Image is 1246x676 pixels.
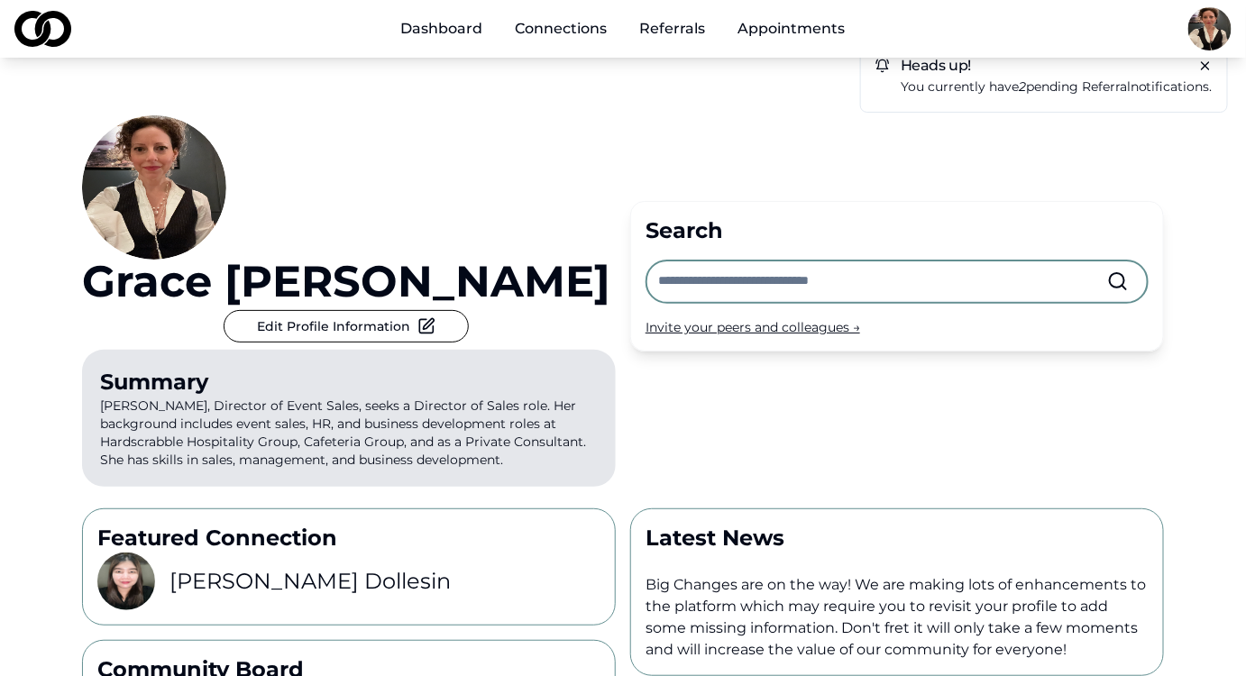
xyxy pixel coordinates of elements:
img: c5a994b8-1df4-4c55-a0c5-fff68abd3c00-Kim%20Headshot-profile_picture.jpg [97,553,155,610]
p: Featured Connection [97,524,600,553]
p: Big Changes are on the way! We are making lots of enhancements to the platform which may require ... [646,574,1149,661]
p: You currently have pending notifications. [901,77,1213,97]
p: Latest News [646,524,1149,553]
h3: [PERSON_NAME] Dollesin [169,567,451,596]
a: Dashboard [387,11,498,47]
button: Edit Profile Information [224,310,469,343]
nav: Main [387,11,860,47]
a: Appointments [724,11,860,47]
span: referral [1082,78,1131,95]
div: Summary [100,368,598,397]
a: You currently have2pending referralnotifications. [901,77,1213,97]
div: Search [646,216,1149,245]
a: Grace [PERSON_NAME] [82,260,610,303]
img: logo [14,11,71,47]
div: Invite your peers and colleagues → [646,318,1149,336]
a: Connections [501,11,622,47]
img: 5e4956b8-6a29-472d-8855-aac958b1cd77-2024-01-25%2019-profile_picture.jpg [82,115,226,260]
h5: Heads up! [875,59,1213,73]
p: [PERSON_NAME], Director of Event Sales, seeks a Director of Sales role. Her background includes e... [82,350,616,487]
img: 5e4956b8-6a29-472d-8855-aac958b1cd77-2024-01-25%2019-profile_picture.jpg [1188,7,1232,50]
a: Referrals [626,11,720,47]
em: 2 [1019,78,1026,95]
